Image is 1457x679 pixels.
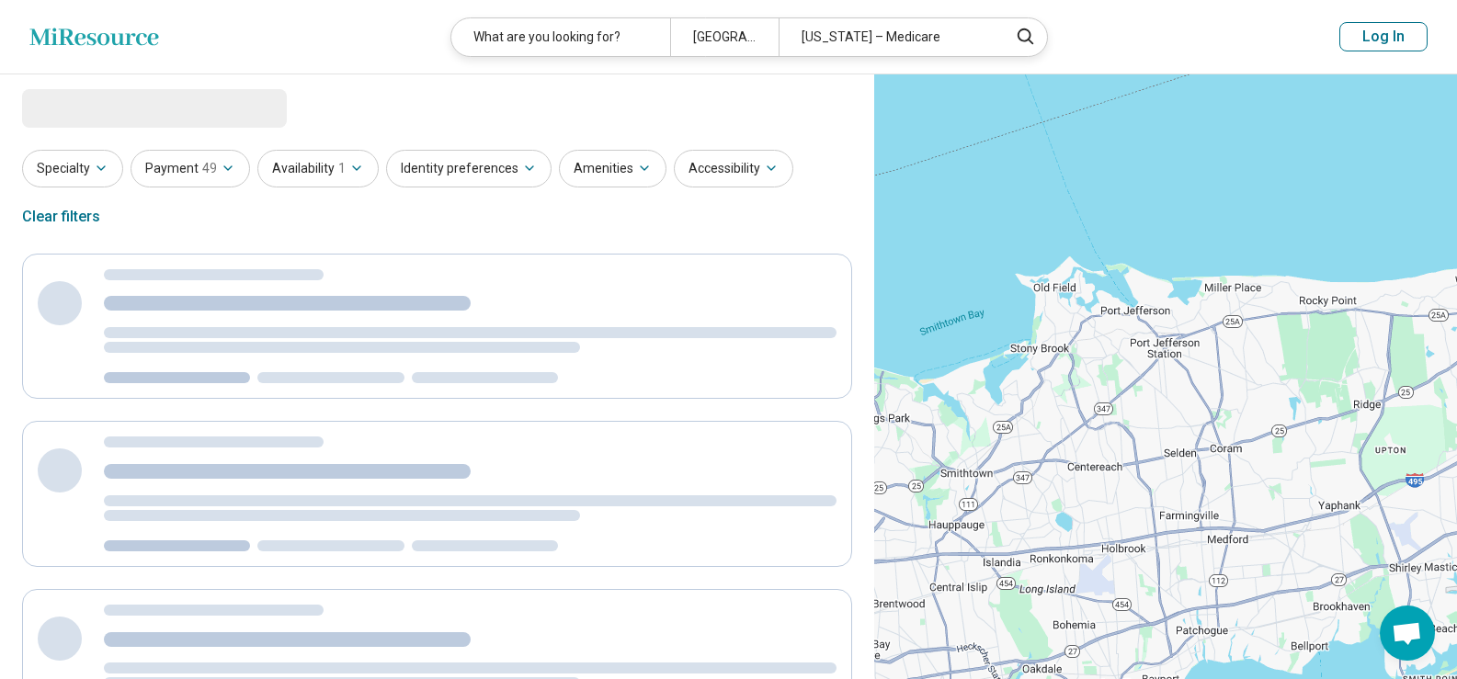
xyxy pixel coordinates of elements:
button: Log In [1339,22,1428,51]
div: What are you looking for? [451,18,670,56]
button: Specialty [22,150,123,187]
div: [GEOGRAPHIC_DATA] [670,18,780,56]
span: 49 [202,159,217,178]
span: Loading... [22,89,176,126]
button: Availability1 [257,150,379,187]
div: Open chat [1380,605,1435,661]
div: [US_STATE] – Medicare [779,18,997,56]
button: Payment49 [131,150,250,187]
button: Accessibility [674,150,793,187]
button: Amenities [559,150,666,187]
span: 1 [338,159,346,178]
div: Clear filters [22,195,100,239]
button: Identity preferences [386,150,552,187]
